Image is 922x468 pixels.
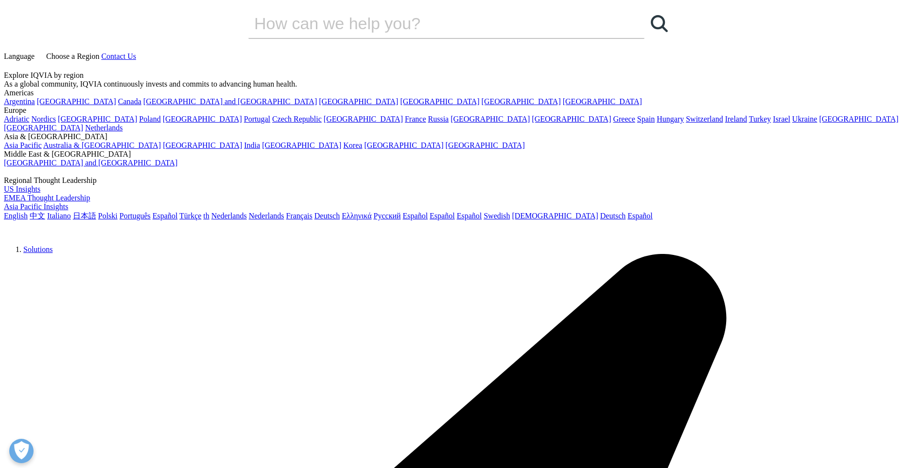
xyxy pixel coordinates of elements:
[637,115,655,123] a: Spain
[58,115,137,123] a: [GEOGRAPHIC_DATA]
[324,115,403,123] a: [GEOGRAPHIC_DATA]
[143,97,317,106] a: [GEOGRAPHIC_DATA] and [GEOGRAPHIC_DATA]
[319,97,398,106] a: [GEOGRAPHIC_DATA]
[85,124,122,132] a: Netherlands
[451,115,530,123] a: [GEOGRAPHIC_DATA]
[4,89,918,97] div: Americas
[403,212,428,220] a: Español
[686,115,723,123] a: Switzerland
[286,212,313,220] a: Français
[23,245,52,253] a: Solutions
[163,141,242,149] a: [GEOGRAPHIC_DATA]
[244,141,260,149] a: India
[725,115,747,123] a: Ireland
[627,212,653,220] a: Español
[563,97,642,106] a: [GEOGRAPHIC_DATA]
[4,97,35,106] a: Argentina
[31,115,56,123] a: Nordics
[4,185,40,193] a: US Insights
[446,141,525,149] a: [GEOGRAPHIC_DATA]
[430,212,455,220] a: Español
[163,115,242,123] a: [GEOGRAPHIC_DATA]
[4,71,918,80] div: Explore IQVIA by region
[46,52,99,60] span: Choose a Region
[37,97,116,106] a: [GEOGRAPHIC_DATA]
[343,141,362,149] a: Korea
[792,115,818,123] a: Ukraine
[211,212,247,220] a: Nederlands
[482,97,561,106] a: [GEOGRAPHIC_DATA]
[613,115,635,123] a: Greece
[314,212,340,220] a: Deutsch
[4,150,918,159] div: Middle East & [GEOGRAPHIC_DATA]
[405,115,426,123] a: France
[374,212,401,220] a: Русский
[43,141,161,149] a: Australia & [GEOGRAPHIC_DATA]
[457,212,482,220] a: Español
[249,212,284,220] a: Nederlands
[4,80,918,89] div: As a global community, IQVIA continuously invests and commits to advancing human health.
[47,212,71,220] a: Italiano
[248,9,617,38] input: Search
[4,221,82,235] img: IQVIA Healthcare Information Technology and Pharma Clinical Research Company
[118,97,141,106] a: Canada
[4,176,918,185] div: Regional Thought Leadership
[512,212,598,220] a: [DEMOGRAPHIC_DATA]
[428,115,449,123] a: Russia
[342,212,371,220] a: Ελληνικά
[657,115,684,123] a: Hungary
[30,212,45,220] a: 中文
[600,212,626,220] a: Deutsch
[262,141,341,149] a: [GEOGRAPHIC_DATA]
[400,97,479,106] a: [GEOGRAPHIC_DATA]
[4,115,29,123] a: Adriatic
[4,124,83,132] a: [GEOGRAPHIC_DATA]
[120,212,151,220] a: Português
[4,106,918,115] div: Europe
[272,115,322,123] a: Czech Republic
[73,212,96,220] a: 日本語
[484,212,510,220] a: Swedish
[651,15,668,32] svg: Search
[203,212,209,220] a: th
[139,115,160,123] a: Poland
[9,439,34,463] button: Open Preferences
[4,52,35,60] span: Language
[4,159,177,167] a: [GEOGRAPHIC_DATA] and [GEOGRAPHIC_DATA]
[4,212,28,220] a: English
[773,115,790,123] a: Israel
[819,115,898,123] a: [GEOGRAPHIC_DATA]
[644,9,674,38] a: Search
[364,141,443,149] a: [GEOGRAPHIC_DATA]
[179,212,201,220] a: Türkçe
[153,212,178,220] a: Español
[98,212,118,220] a: Polski
[4,141,42,149] a: Asia Pacific
[4,202,68,211] a: Asia Pacific Insights
[749,115,771,123] a: Turkey
[532,115,611,123] a: [GEOGRAPHIC_DATA]
[244,115,270,123] a: Portugal
[101,52,136,60] a: Contact Us
[4,132,918,141] div: Asia & [GEOGRAPHIC_DATA]
[4,194,90,202] a: EMEA Thought Leadership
